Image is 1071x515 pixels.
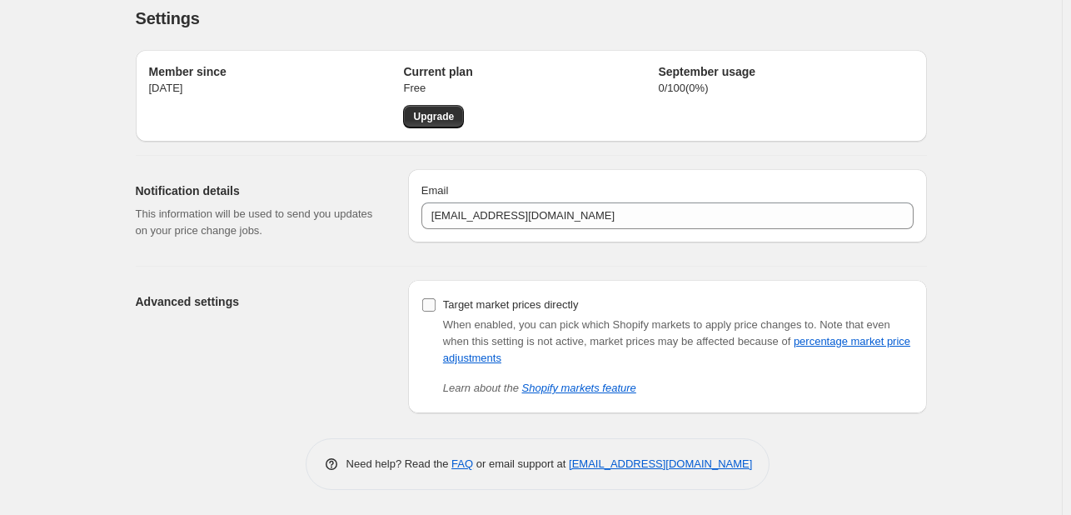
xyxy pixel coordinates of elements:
span: Note that even when this setting is not active, market prices may be affected because of [443,318,910,364]
a: Upgrade [403,105,464,128]
h2: Member since [149,63,404,80]
p: [DATE] [149,80,404,97]
span: Email [421,184,449,197]
span: When enabled, you can pick which Shopify markets to apply price changes to. [443,318,817,331]
p: 0 / 100 ( 0 %) [658,80,913,97]
p: This information will be used to send you updates on your price change jobs. [136,206,381,239]
span: Upgrade [413,110,454,123]
a: FAQ [451,457,473,470]
span: Settings [136,9,200,27]
h2: September usage [658,63,913,80]
span: or email support at [473,457,569,470]
a: Shopify markets feature [522,382,636,394]
i: Learn about the [443,382,636,394]
p: Free [403,80,658,97]
h2: Notification details [136,182,381,199]
h2: Current plan [403,63,658,80]
a: [EMAIL_ADDRESS][DOMAIN_NAME] [569,457,752,470]
span: Target market prices directly [443,298,579,311]
h2: Advanced settings [136,293,381,310]
span: Need help? Read the [346,457,452,470]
